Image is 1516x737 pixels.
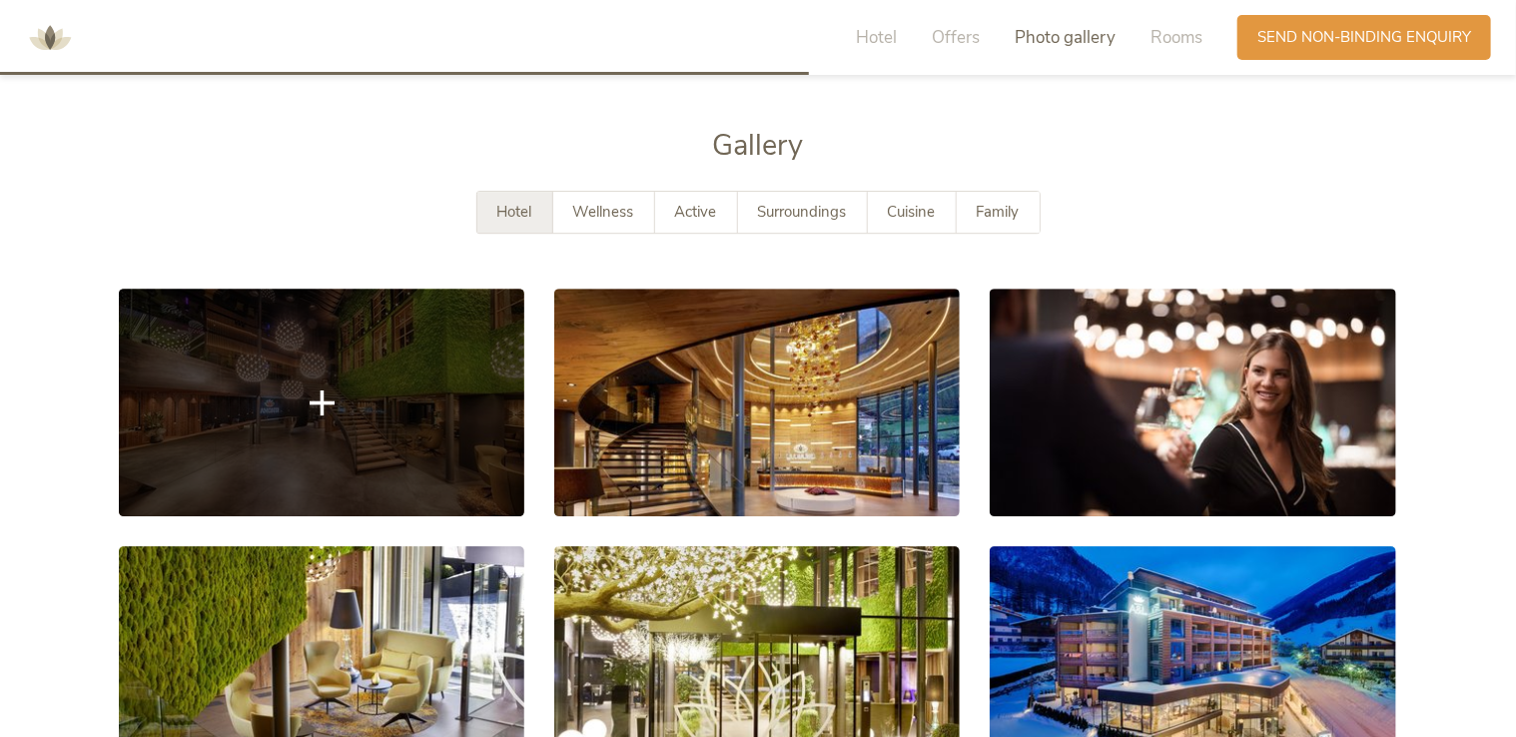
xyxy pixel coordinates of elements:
span: Rooms [1150,26,1202,49]
span: Family [977,202,1020,222]
span: Wellness [573,202,634,222]
span: Hotel [497,202,532,222]
span: Surroundings [758,202,847,222]
span: Send non-binding enquiry [1257,27,1471,48]
span: Gallery [713,126,804,165]
a: AMONTI & LUNARIS Wellnessresort [20,30,80,44]
span: Hotel [856,26,897,49]
span: Cuisine [888,202,936,222]
img: AMONTI & LUNARIS Wellnessresort [20,8,80,68]
span: Photo gallery [1015,26,1116,49]
span: Offers [932,26,980,49]
span: Active [675,202,717,222]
